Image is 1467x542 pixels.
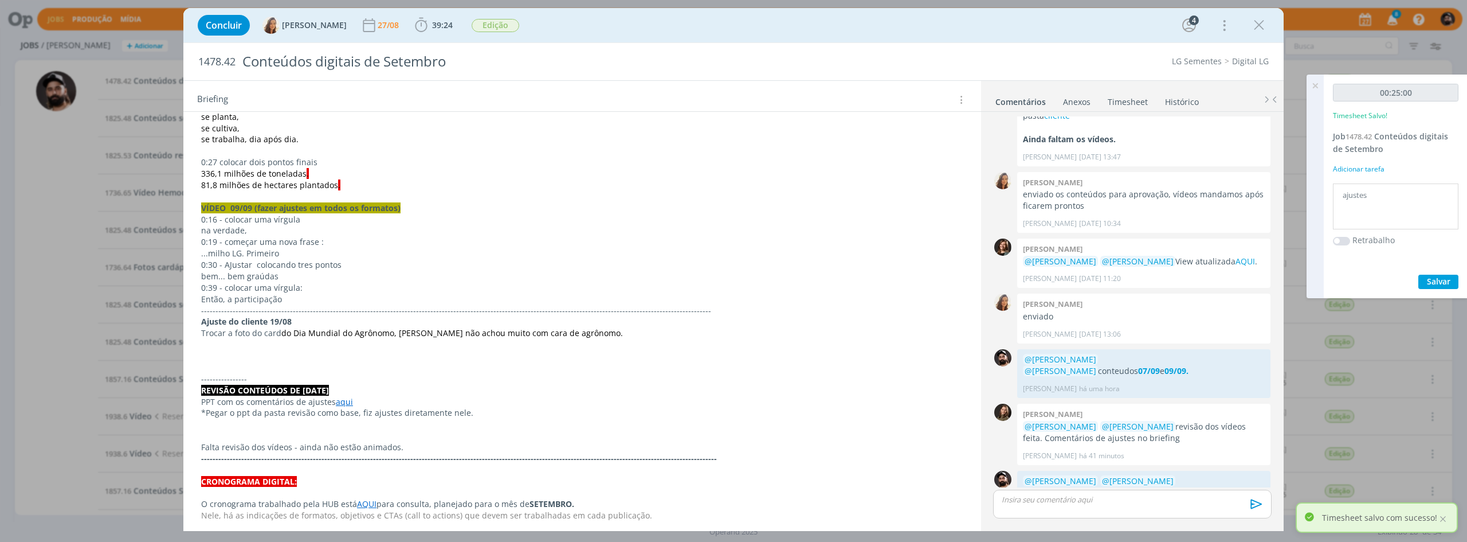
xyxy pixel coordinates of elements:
[1322,512,1437,524] p: Timesheet salvo com sucesso!
[1025,421,1096,432] span: @[PERSON_NAME]
[201,248,963,259] p: ...milho LG. Primeiro
[1138,365,1160,376] a: 07/09
[1023,384,1077,394] p: [PERSON_NAME]
[201,271,963,282] p: bem... bem graúdas
[201,396,963,408] p: PPT com os comentários de ajustes
[1023,354,1265,377] p: conteudos e
[201,157,963,168] p: 0:27 colocar dois pontos finais
[307,168,309,179] span: .
[338,180,340,190] span: .
[201,305,963,317] p: -------------------------------------------------------------------------------------------------...
[1023,189,1265,212] p: enviado os conteúdos para aprovação, vídeos mandamos após ficarem prontos
[1023,177,1082,188] b: [PERSON_NAME]
[183,8,1284,531] div: dialog
[201,327,963,339] p: Trocar a foto do card
[201,316,292,327] strong: Ajuste do cliente 19/08
[201,373,963,385] p: ----------------
[472,19,519,32] span: Edição
[1023,451,1077,461] p: [PERSON_NAME]
[1102,256,1174,267] span: @[PERSON_NAME]
[201,134,299,145] span: se trabalha, dia após dia.
[198,15,250,36] button: Concluir
[1025,475,1096,486] span: @[PERSON_NAME]
[995,91,1046,108] a: Comentários
[206,21,242,30] span: Concluir
[201,259,963,271] p: 0:30 - AJustar colocando tres pontos
[201,111,239,122] span: se planta,
[1102,421,1174,432] span: @[PERSON_NAME]
[1180,16,1198,34] button: 4
[1079,152,1121,162] span: [DATE] 13:47
[1023,409,1082,419] b: [PERSON_NAME]
[529,498,574,509] strong: SETEMBRO.
[201,180,338,190] span: 81,8 milhões de hectares plantados
[201,236,963,248] p: 0:19 - começar uma nova frase :
[1025,354,1096,365] span: @[PERSON_NAME]
[1232,56,1269,67] a: Digital LG
[281,327,623,338] span: do Dia Mundial do Agrônomo, [PERSON_NAME] não achou muito com cara de agrônomo.
[238,48,818,76] div: Conteúdos digitais de Setembro
[1023,475,1265,499] p: e ajustados.
[1079,384,1120,394] span: há uma hora
[1102,475,1174,486] span: @[PERSON_NAME]
[1164,91,1199,108] a: Histórico
[1427,276,1450,287] span: Salvar
[994,239,1011,256] img: L
[201,385,329,396] strong: REVISÃO CONTEÚDOS DE [DATE]
[201,442,963,453] p: Falta revisão dos vídeos - ainda não estão animados.
[1023,274,1077,284] p: [PERSON_NAME]
[282,21,347,29] span: [PERSON_NAME]
[1023,421,1265,444] p: revisão dos vídeos feita. Comentários de ajustes no briefing
[1079,451,1124,461] span: há 41 minutos
[994,294,1011,311] img: V
[1346,131,1372,142] span: 1478.42
[1352,234,1395,246] label: Retrabalho
[1107,91,1148,108] a: Timesheet
[1164,365,1188,376] strong: 09/09.
[201,510,652,521] span: Nele, há as indicações de formatos, objetivos e CTAs (call to actions) que devem ser trabalhadas ...
[201,498,963,510] p: O cronograma trabalhado pela HUB está para consulta, planejado para o mês de
[1079,274,1121,284] span: [DATE] 11:20
[201,225,963,236] p: na verdade,
[1063,96,1091,108] div: Anexos
[201,202,401,213] strong: VÍDEO 09/09 (fazer ajustes em todos os formatos)
[1023,134,1116,145] strong: Ainda faltam os vídeos.
[201,521,707,532] span: OBS.: as dúvidas da equipe estão respondidas no doc e tem um pdf separado também com os ajustes c...
[1418,275,1458,289] button: Salvar
[1049,488,1071,498] a: 09/09
[412,16,456,34] button: 39:24
[994,471,1011,488] img: B
[471,18,520,33] button: Edição
[432,20,453,30] span: 39:24
[201,294,963,305] p: Então, a participação
[1333,131,1448,154] span: Conteúdos digitais de Setembro
[1025,256,1096,267] span: @[PERSON_NAME]
[357,498,376,509] a: AQUI
[1333,164,1458,174] div: Adicionar tarefa
[198,56,236,68] span: 1478.42
[378,21,401,29] div: 27/08
[1023,299,1082,309] b: [PERSON_NAME]
[262,17,280,34] img: V
[1023,488,1045,498] a: 07/09
[1079,219,1121,229] span: [DATE] 10:34
[1079,329,1121,340] span: [DATE] 13:06
[262,17,347,34] button: V[PERSON_NAME]
[994,349,1011,366] img: B
[1023,152,1077,162] p: [PERSON_NAME]
[201,407,963,419] p: *Pegar o ppt da pasta revisão como base, fiz ajustes diretamente nele.
[1189,15,1199,25] div: 4
[1333,111,1387,121] p: Timesheet Salvo!
[1333,131,1448,154] a: Job1478.42Conteúdos digitais de Setembro
[1023,244,1082,254] b: [PERSON_NAME]
[994,172,1011,189] img: V
[201,123,240,134] span: se cultiva,
[201,214,963,225] p: 0:16 - colocar uma vírgula
[1025,365,1096,376] span: @[PERSON_NAME]
[197,92,228,107] span: Briefing
[1023,311,1265,322] p: enviado
[201,476,297,487] strong: CRONOGRAMA DIGITAL:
